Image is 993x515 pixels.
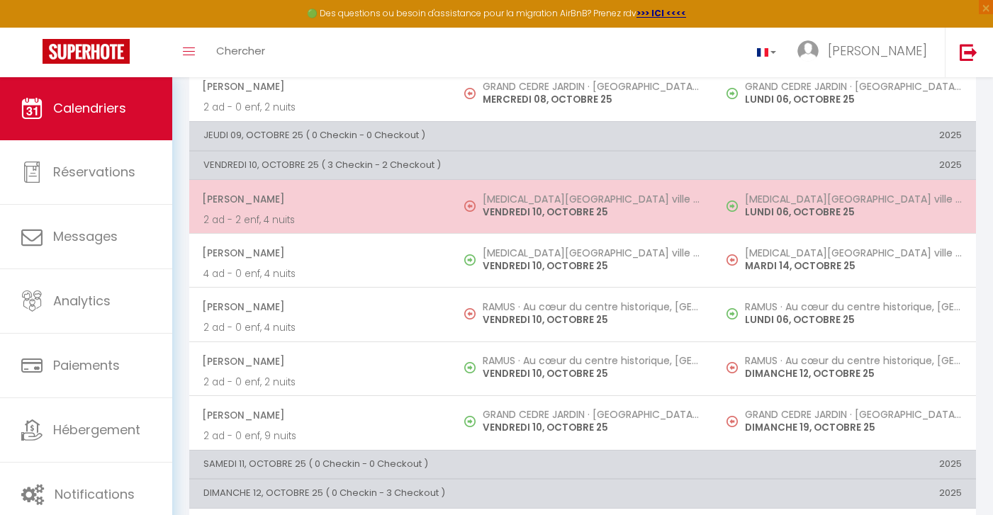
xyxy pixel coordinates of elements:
h5: GRAND CEDRE JARDIN · [GEOGRAPHIC_DATA] en [GEOGRAPHIC_DATA] [745,409,962,420]
img: Super Booking [43,39,130,64]
img: NO IMAGE [726,88,738,99]
img: NO IMAGE [464,200,476,212]
p: MERCREDI 08, OCTOBRE 25 [483,92,700,107]
p: LUNDI 06, OCTOBRE 25 [745,92,962,107]
p: MARDI 14, OCTOBRE 25 [745,259,962,273]
span: [PERSON_NAME] [202,239,437,266]
p: VENDREDI 10, OCTOBRE 25 [483,312,700,327]
th: 2025 [714,451,976,479]
span: Messages [53,227,118,245]
a: ... [PERSON_NAME] [787,28,945,77]
span: Chercher [216,43,265,58]
img: NO IMAGE [726,416,738,427]
h5: [MEDICAL_DATA][GEOGRAPHIC_DATA] ville [GEOGRAPHIC_DATA] [745,193,962,205]
span: Réservations [53,163,135,181]
a: Chercher [206,28,276,77]
span: [PERSON_NAME] [202,348,437,375]
span: [PERSON_NAME] [202,402,437,429]
h5: RAMUS · Au cœur du centre historique, [GEOGRAPHIC_DATA][MEDICAL_DATA] [745,301,962,312]
p: DIMANCHE 12, OCTOBRE 25 [745,366,962,381]
p: VENDREDI 10, OCTOBRE 25 [483,259,700,273]
th: DIMANCHE 12, OCTOBRE 25 ( 0 Checkin - 3 Checkout ) [189,480,714,508]
img: NO IMAGE [726,254,738,266]
p: VENDREDI 10, OCTOBRE 25 [483,366,700,381]
span: [PERSON_NAME] [828,42,927,60]
h5: GRAND CEDRE JARDIN · [GEOGRAPHIC_DATA] en [GEOGRAPHIC_DATA] [483,409,700,420]
img: NO IMAGE [464,88,476,99]
p: 2 ad - 0 enf, 2 nuits [203,100,437,115]
p: 2 ad - 0 enf, 9 nuits [203,429,437,443]
p: DIMANCHE 19, OCTOBRE 25 [745,420,962,435]
th: SAMEDI 11, OCTOBRE 25 ( 0 Checkin - 0 Checkout ) [189,451,714,479]
h5: [MEDICAL_DATA][GEOGRAPHIC_DATA] ville [GEOGRAPHIC_DATA] [483,193,700,205]
p: 4 ad - 0 enf, 4 nuits [203,266,437,281]
span: Paiements [53,356,120,374]
h5: RAMUS · Au cœur du centre historique, [GEOGRAPHIC_DATA][MEDICAL_DATA] [483,301,700,312]
p: 2 ad - 0 enf, 4 nuits [203,320,437,335]
p: 2 ad - 2 enf, 4 nuits [203,213,437,227]
h5: GRAND CEDRE JARDIN · [GEOGRAPHIC_DATA] en [GEOGRAPHIC_DATA] [745,81,962,92]
span: Calendriers [53,99,126,117]
th: 2025 [714,122,976,150]
img: NO IMAGE [726,200,738,212]
span: [PERSON_NAME] [202,186,437,213]
a: >>> ICI <<<< [636,7,686,19]
th: 2025 [714,480,976,508]
p: LUNDI 06, OCTOBRE 25 [745,312,962,327]
span: [PERSON_NAME] [202,293,437,320]
th: VENDREDI 10, OCTOBRE 25 ( 3 Checkin - 2 Checkout ) [189,151,714,179]
img: ... [797,40,819,62]
h5: RAMUS · Au cœur du centre historique, [GEOGRAPHIC_DATA][MEDICAL_DATA] [745,355,962,366]
img: NO IMAGE [464,308,476,319]
p: LUNDI 06, OCTOBRE 25 [745,205,962,220]
h5: [MEDICAL_DATA][GEOGRAPHIC_DATA] ville [GEOGRAPHIC_DATA] [483,247,700,259]
img: logout [960,43,977,61]
img: NO IMAGE [726,362,738,373]
span: Notifications [55,485,135,503]
span: Hébergement [53,421,140,438]
span: Analytics [53,292,111,310]
p: VENDREDI 10, OCTOBRE 25 [483,420,700,435]
span: [PERSON_NAME] [202,73,437,100]
p: VENDREDI 10, OCTOBRE 25 [483,205,700,220]
h5: GRAND CEDRE JARDIN · [GEOGRAPHIC_DATA] en [GEOGRAPHIC_DATA] [483,81,700,92]
img: NO IMAGE [726,308,738,319]
h5: RAMUS · Au cœur du centre historique, [GEOGRAPHIC_DATA][MEDICAL_DATA] [483,355,700,366]
p: 2 ad - 0 enf, 2 nuits [203,375,437,390]
th: JEUDI 09, OCTOBRE 25 ( 0 Checkin - 0 Checkout ) [189,122,714,150]
h5: [MEDICAL_DATA][GEOGRAPHIC_DATA] ville [GEOGRAPHIC_DATA] [745,247,962,259]
th: 2025 [714,151,976,179]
